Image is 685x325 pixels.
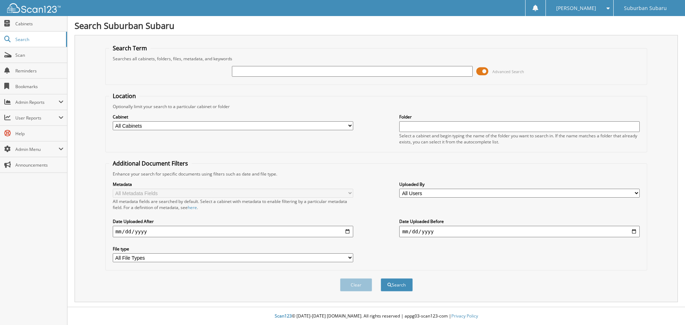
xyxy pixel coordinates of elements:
div: Enhance your search for specific documents using filters such as date and file type. [109,171,644,177]
span: Announcements [15,162,64,168]
span: Admin Menu [15,146,59,152]
span: User Reports [15,115,59,121]
label: Folder [399,114,640,120]
div: Select a cabinet and begin typing the name of the folder you want to search in. If the name match... [399,133,640,145]
button: Search [381,278,413,291]
h1: Search Suburban Subaru [75,20,678,31]
span: [PERSON_NAME] [556,6,596,10]
span: Scan123 [275,313,292,319]
img: scan123-logo-white.svg [7,3,61,13]
label: File type [113,246,353,252]
label: Metadata [113,181,353,187]
label: Uploaded By [399,181,640,187]
a: here [188,204,197,210]
span: Help [15,131,64,137]
div: Searches all cabinets, folders, files, metadata, and keywords [109,56,644,62]
input: start [113,226,353,237]
span: Advanced Search [492,69,524,74]
a: Privacy Policy [451,313,478,319]
legend: Additional Document Filters [109,159,192,167]
div: © [DATE]-[DATE] [DOMAIN_NAME]. All rights reserved | appg03-scan123-com | [67,308,685,325]
span: Admin Reports [15,99,59,105]
span: Cabinets [15,21,64,27]
legend: Location [109,92,139,100]
input: end [399,226,640,237]
label: Date Uploaded Before [399,218,640,224]
button: Clear [340,278,372,291]
span: Suburban Subaru [624,6,667,10]
span: Search [15,36,62,42]
span: Reminders [15,68,64,74]
span: Scan [15,52,64,58]
label: Date Uploaded After [113,218,353,224]
label: Cabinet [113,114,353,120]
span: Bookmarks [15,83,64,90]
legend: Search Term [109,44,151,52]
div: All metadata fields are searched by default. Select a cabinet with metadata to enable filtering b... [113,198,353,210]
div: Optionally limit your search to a particular cabinet or folder [109,103,644,110]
